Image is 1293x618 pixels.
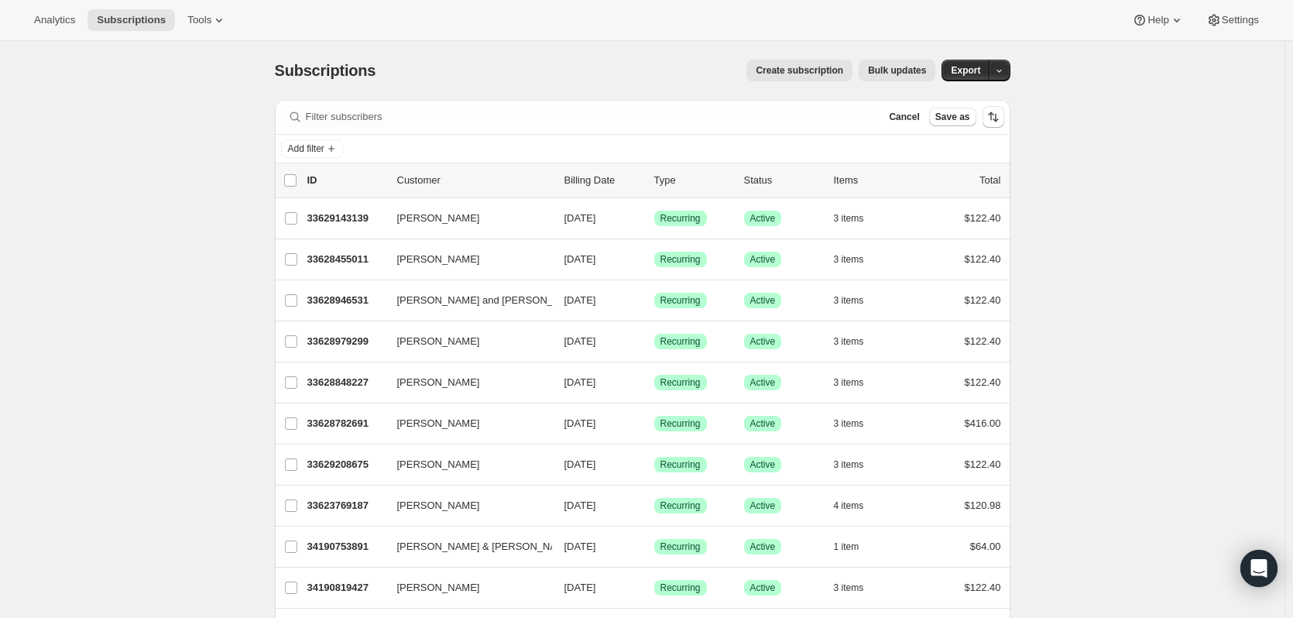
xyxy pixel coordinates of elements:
span: Recurring [660,253,701,266]
button: Analytics [25,9,84,31]
p: 33623769187 [307,498,385,513]
p: 34190819427 [307,580,385,596]
span: [DATE] [564,458,596,470]
span: Tools [187,14,211,26]
span: Active [750,541,776,553]
p: Status [744,173,821,188]
p: 33628782691 [307,416,385,431]
span: Active [750,212,776,225]
span: [DATE] [564,294,596,306]
span: Recurring [660,582,701,594]
span: Settings [1222,14,1259,26]
div: 34190753891[PERSON_NAME] & [PERSON_NAME][DATE]SuccessRecurringSuccessActive1 item$64.00 [307,536,1001,558]
span: 3 items [834,582,864,594]
button: 3 items [834,290,881,311]
span: 3 items [834,294,864,307]
span: Recurring [660,458,701,471]
span: [PERSON_NAME] [397,416,480,431]
span: [PERSON_NAME] [397,211,480,226]
input: Filter subscribers [306,106,874,128]
span: $416.00 [965,417,1001,429]
span: Active [750,500,776,512]
div: 33629143139[PERSON_NAME][DATE]SuccessRecurringSuccessActive3 items$122.40 [307,208,1001,229]
button: [PERSON_NAME] [388,247,543,272]
div: 33628979299[PERSON_NAME][DATE]SuccessRecurringSuccessActive3 items$122.40 [307,331,1001,352]
span: Add filter [288,142,324,155]
button: [PERSON_NAME] [388,206,543,231]
button: Sort the results [983,106,1004,128]
button: 3 items [834,331,881,352]
span: Recurring [660,500,701,512]
span: $122.40 [965,582,1001,593]
span: Bulk updates [868,64,926,77]
span: [PERSON_NAME] [397,334,480,349]
button: 1 item [834,536,876,558]
span: Recurring [660,294,701,307]
span: [PERSON_NAME] & [PERSON_NAME] [397,539,575,554]
span: Recurring [660,541,701,553]
span: $122.40 [965,458,1001,470]
span: $122.40 [965,212,1001,224]
span: [DATE] [564,541,596,552]
button: Tools [178,9,236,31]
span: $122.40 [965,335,1001,347]
p: 33628455011 [307,252,385,267]
span: [DATE] [564,253,596,265]
button: [PERSON_NAME] [388,370,543,395]
span: [DATE] [564,335,596,347]
span: Active [750,335,776,348]
button: Help [1123,9,1193,31]
span: $122.40 [965,376,1001,388]
div: 33628455011[PERSON_NAME][DATE]SuccessRecurringSuccessActive3 items$122.40 [307,249,1001,270]
span: Recurring [660,335,701,348]
button: [PERSON_NAME] [388,411,543,436]
button: Subscriptions [87,9,175,31]
p: 33629143139 [307,211,385,226]
button: 3 items [834,577,881,599]
span: 3 items [834,253,864,266]
span: $120.98 [965,500,1001,511]
span: 3 items [834,376,864,389]
span: Recurring [660,376,701,389]
div: Type [654,173,732,188]
span: Active [750,582,776,594]
span: [DATE] [564,417,596,429]
p: Total [979,173,1000,188]
button: Settings [1197,9,1268,31]
span: Create subscription [756,64,843,77]
button: [PERSON_NAME] [388,493,543,518]
div: 34190819427[PERSON_NAME][DATE]SuccessRecurringSuccessActive3 items$122.40 [307,577,1001,599]
span: Subscriptions [275,62,376,79]
span: Recurring [660,417,701,430]
button: Bulk updates [859,60,935,81]
span: [PERSON_NAME] [397,375,480,390]
span: [DATE] [564,376,596,388]
span: Active [750,417,776,430]
div: IDCustomerBilling DateTypeStatusItemsTotal [307,173,1001,188]
button: Cancel [883,108,925,126]
button: Export [941,60,989,81]
span: [PERSON_NAME] [397,457,480,472]
span: Active [750,376,776,389]
p: Customer [397,173,552,188]
button: [PERSON_NAME] [388,452,543,477]
span: 1 item [834,541,859,553]
p: 33628848227 [307,375,385,390]
span: [PERSON_NAME] [397,498,480,513]
button: [PERSON_NAME] [388,329,543,354]
div: Open Intercom Messenger [1240,550,1278,587]
span: [PERSON_NAME] and [PERSON_NAME] [397,293,585,308]
span: 3 items [834,458,864,471]
span: 3 items [834,212,864,225]
p: 33628979299 [307,334,385,349]
button: [PERSON_NAME] [388,575,543,600]
span: Active [750,253,776,266]
button: 3 items [834,208,881,229]
span: [PERSON_NAME] [397,580,480,596]
span: [DATE] [564,500,596,511]
span: [PERSON_NAME] [397,252,480,267]
p: Billing Date [564,173,642,188]
span: $122.40 [965,253,1001,265]
button: 3 items [834,413,881,434]
span: Recurring [660,212,701,225]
